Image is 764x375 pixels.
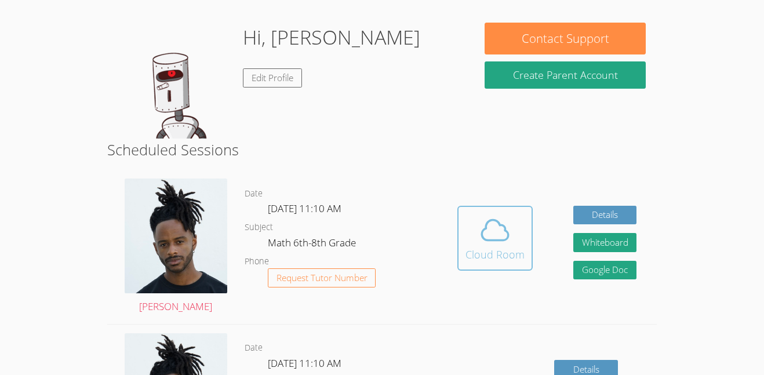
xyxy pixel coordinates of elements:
[107,139,657,161] h2: Scheduled Sessions
[277,274,368,282] span: Request Tutor Number
[485,23,646,54] button: Contact Support
[268,356,341,370] span: [DATE] 11:10 AM
[125,179,227,293] img: Portrait.jpg
[573,261,637,280] a: Google Doc
[465,246,525,263] div: Cloud Room
[485,61,646,89] button: Create Parent Account
[573,206,637,225] a: Details
[245,220,273,235] dt: Subject
[457,206,533,271] button: Cloud Room
[245,341,263,355] dt: Date
[125,179,227,315] a: [PERSON_NAME]
[573,233,637,252] button: Whiteboard
[245,187,263,201] dt: Date
[245,254,269,269] dt: Phone
[243,23,420,52] h1: Hi, [PERSON_NAME]
[268,268,376,287] button: Request Tutor Number
[118,23,234,139] img: default.png
[243,68,302,88] a: Edit Profile
[268,202,341,215] span: [DATE] 11:10 AM
[268,235,358,254] dd: Math 6th-8th Grade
